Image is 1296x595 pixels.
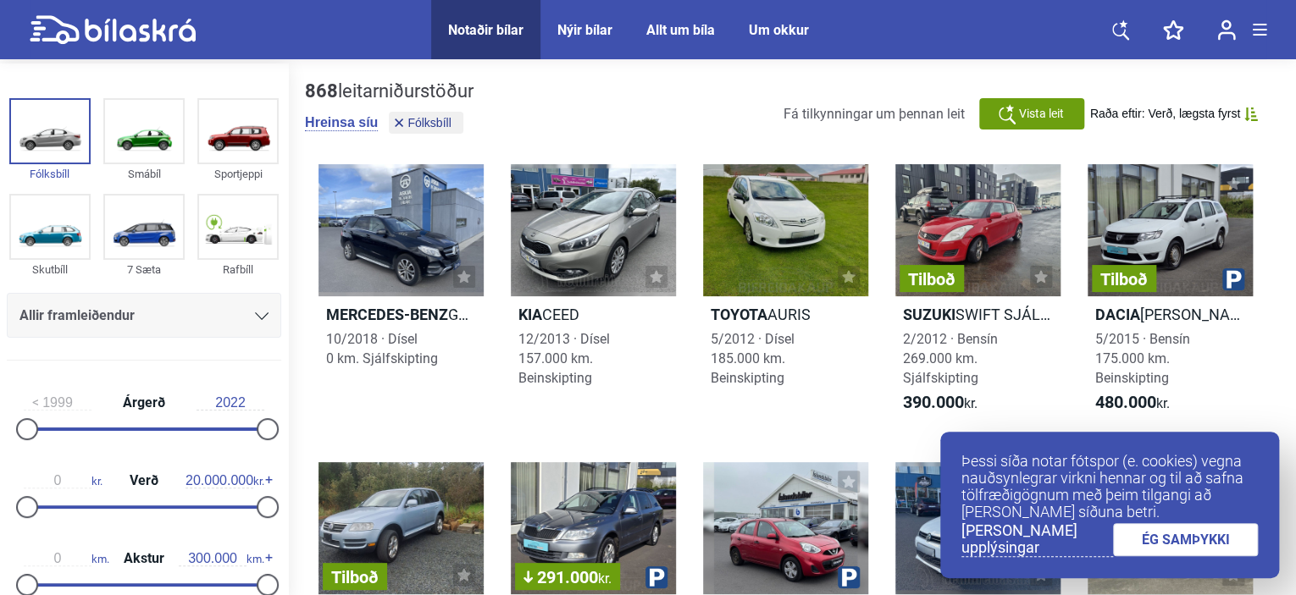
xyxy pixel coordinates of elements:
[186,473,264,488] span: kr.
[331,569,379,586] span: Tilboð
[711,306,767,323] b: Toyota
[125,474,163,488] span: Verð
[895,305,1061,324] h2: SWIFT SJÁLFSKIPTUR
[1090,107,1258,121] button: Raða eftir: Verð, lægsta fyrst
[24,473,102,488] span: kr.
[511,305,676,324] h2: CEED
[1095,331,1190,386] span: 5/2015 · Bensín 175.000 km. Beinskipting
[1222,268,1244,290] img: parking.png
[903,331,998,386] span: 2/2012 · Bensín 269.000 km. Sjálfskipting
[305,80,474,102] div: leitarniðurstöður
[749,22,809,38] a: Um okkur
[389,112,462,134] button: Fólksbíll
[961,453,1258,521] p: Þessi síða notar fótspor (e. cookies) vegna nauðsynlegrar virkni hennar og til að safna tölfræðig...
[645,566,667,588] img: parking.png
[1088,305,1253,324] h2: [PERSON_NAME]
[1217,19,1236,41] img: user-login.svg
[19,304,135,328] span: Allir framleiðendur
[1095,392,1156,412] b: 480.000
[24,551,109,566] span: km.
[119,552,169,565] span: Akstur
[1090,107,1240,121] span: Raða eftir: Verð, lægsta fyrst
[961,522,1113,557] a: [PERSON_NAME] upplýsingar
[511,164,676,428] a: KiaCEED12/2013 · Dísel157.000 km. Beinskipting
[9,164,91,184] div: Fólksbíll
[895,164,1061,428] a: TilboðSuzukiSWIFT SJÁLFSKIPTUR2/2012 · Bensín269.000 km. Sjálfskipting390.000kr.
[703,305,868,324] h2: AURIS
[1095,306,1140,323] b: Dacia
[557,22,612,38] a: Nýir bílar
[598,570,612,587] span: kr.
[326,306,448,323] b: Mercedes-Benz
[1095,393,1170,413] span: kr.
[197,260,279,279] div: Rafbíll
[448,22,523,38] a: Notaðir bílar
[179,551,264,566] span: km.
[197,164,279,184] div: Sportjeppi
[518,331,610,386] span: 12/2013 · Dísel 157.000 km. Beinskipting
[305,80,338,102] b: 868
[103,260,185,279] div: 7 Sæta
[305,114,378,131] button: Hreinsa síu
[1100,271,1148,288] span: Tilboð
[1113,523,1259,556] a: ÉG SAMÞYKKI
[711,331,795,386] span: 5/2012 · Dísel 185.000 km. Beinskipting
[838,566,860,588] img: parking.png
[784,106,965,122] span: Fá tilkynningar um þennan leit
[326,331,438,366] span: 10/2018 · Dísel 0 km. Sjálfskipting
[9,260,91,279] div: Skutbíll
[1088,164,1253,428] a: TilboðDacia[PERSON_NAME]5/2015 · Bensín175.000 km. Beinskipting480.000kr.
[103,164,185,184] div: Smábíl
[407,117,451,129] span: Fólksbíll
[318,305,484,324] h2: GLE 350 D 4MATIC
[646,22,715,38] a: Allt um bíla
[703,164,868,428] a: ToyotaAURIS5/2012 · Dísel185.000 km. Beinskipting
[903,306,955,323] b: Suzuki
[119,396,169,410] span: Árgerð
[518,306,542,323] b: Kia
[908,271,955,288] span: Tilboð
[1019,105,1064,123] span: Vista leit
[903,393,978,413] span: kr.
[903,392,964,412] b: 390.000
[318,164,484,428] a: Mercedes-BenzGLE 350 D 4MATIC10/2018 · Dísel0 km. Sjálfskipting
[523,569,612,586] span: 291.000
